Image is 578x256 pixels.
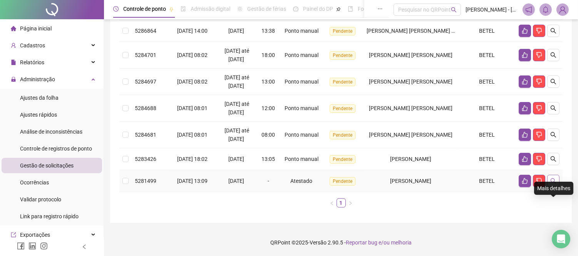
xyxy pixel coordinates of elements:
[11,232,16,238] span: export
[458,95,516,122] td: BETEL
[369,79,452,85] span: [PERSON_NAME] [PERSON_NAME]
[330,78,355,86] span: Pendente
[169,7,174,12] span: pushpin
[20,232,50,238] span: Exportações
[20,25,52,32] span: Página inicial
[522,156,528,162] span: like
[536,178,542,184] span: dislike
[247,6,286,12] span: Gestão de férias
[327,198,337,207] li: Página anterior
[135,52,156,58] span: 5284701
[20,95,59,101] span: Ajustes da folha
[348,6,353,12] span: book
[377,6,383,12] span: ellipsis
[11,26,16,31] span: home
[330,177,355,186] span: Pendente
[224,127,249,142] span: [DATE] até [DATE]
[20,162,74,169] span: Gestão de solicitações
[285,28,318,34] span: Ponto manual
[177,28,208,34] span: [DATE] 14:00
[224,101,249,115] span: [DATE] até [DATE]
[522,52,528,58] span: like
[17,242,25,250] span: facebook
[466,5,518,14] span: [PERSON_NAME] - [PERSON_NAME]
[261,52,275,58] span: 18:00
[177,132,208,138] span: [DATE] 08:01
[237,6,243,12] span: sun
[369,132,452,138] span: [PERSON_NAME] [PERSON_NAME]
[135,156,156,162] span: 5283426
[261,105,275,111] span: 12:00
[367,28,501,34] span: [PERSON_NAME] [PERSON_NAME] DO [PERSON_NAME]
[261,156,275,162] span: 13:05
[348,201,353,206] span: right
[268,178,269,184] span: -
[550,105,556,111] span: search
[228,156,244,162] span: [DATE]
[336,7,341,12] span: pushpin
[303,6,333,12] span: Painel do DP
[28,242,36,250] span: linkedin
[346,198,355,207] li: Próxima página
[20,146,92,152] span: Controle de registros de ponto
[536,52,542,58] span: dislike
[550,178,556,184] span: search
[550,156,556,162] span: search
[290,178,312,184] span: Atestado
[358,6,407,12] span: Folha de pagamento
[113,6,119,12] span: clock-circle
[550,79,556,85] span: search
[285,52,318,58] span: Ponto manual
[522,105,528,111] span: like
[550,52,556,58] span: search
[82,244,87,249] span: left
[261,28,275,34] span: 13:38
[557,4,568,15] img: 92484
[327,198,337,207] button: left
[177,52,208,58] span: [DATE] 08:02
[542,6,549,13] span: bell
[522,28,528,34] span: like
[20,213,79,219] span: Link para registro rápido
[458,20,516,42] td: BETEL
[536,156,542,162] span: dislike
[177,156,208,162] span: [DATE] 18:02
[11,43,16,48] span: user-add
[135,178,156,184] span: 5281499
[177,178,208,184] span: [DATE] 13:09
[536,132,542,138] span: dislike
[191,6,230,12] span: Admissão digital
[458,42,516,69] td: BETEL
[369,105,452,111] span: [PERSON_NAME] [PERSON_NAME]
[40,242,48,250] span: instagram
[330,155,355,164] span: Pendente
[104,229,578,256] footer: QRPoint © 2025 - 2.90.5 -
[20,129,82,135] span: Análise de inconsistências
[224,48,249,62] span: [DATE] até [DATE]
[20,42,45,49] span: Cadastros
[123,6,166,12] span: Controle de ponto
[451,7,457,13] span: search
[346,198,355,207] button: right
[522,178,528,184] span: like
[536,28,542,34] span: dislike
[177,79,208,85] span: [DATE] 08:02
[330,131,355,139] span: Pendente
[228,28,244,34] span: [DATE]
[550,28,556,34] span: search
[552,230,570,248] div: Open Intercom Messenger
[261,132,275,138] span: 08:00
[458,170,516,192] td: BETEL
[11,77,16,82] span: lock
[330,27,355,35] span: Pendente
[135,28,156,34] span: 5286864
[390,156,431,162] span: [PERSON_NAME]
[11,60,16,65] span: file
[20,112,57,118] span: Ajustes rápidos
[536,105,542,111] span: dislike
[534,182,573,195] div: Mais detalhes
[390,178,431,184] span: [PERSON_NAME]
[337,199,345,207] a: 1
[135,105,156,111] span: 5284688
[285,79,318,85] span: Ponto manual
